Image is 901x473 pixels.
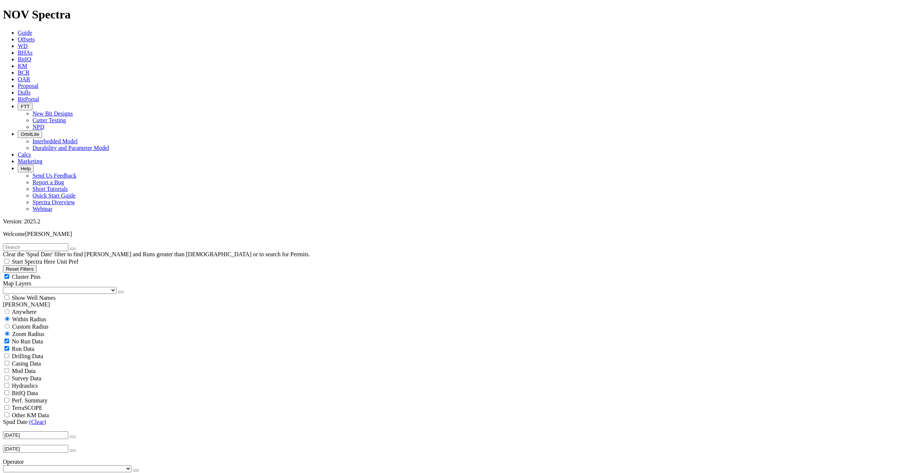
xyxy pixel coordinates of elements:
a: WD [18,43,28,49]
span: Hydraulics [12,383,38,389]
a: Proposal [18,83,38,89]
span: No Run Data [12,338,43,345]
filter-controls-checkbox: TerraSCOPE Data [3,411,898,419]
span: Cluster Pins [12,274,41,280]
a: BitPortal [18,96,39,102]
a: Spectra Overview [33,199,75,205]
span: Anywhere [12,309,37,315]
span: FTT [21,104,30,109]
div: [PERSON_NAME] [3,301,898,308]
span: Zoom Radius [12,331,44,337]
span: Map Layers [3,280,31,287]
span: Clear the 'Spud Date' filter to find [PERSON_NAME] and Runs greater than [DEMOGRAPHIC_DATA] or to... [3,251,310,257]
a: OAR [18,76,30,82]
a: Durability and Parameter Model [33,145,109,151]
h1: NOV Spectra [3,8,898,21]
span: Mud Data [12,368,35,374]
a: Cutter Testing [33,117,66,123]
a: Dulls [18,89,31,96]
span: Operator [3,459,24,465]
input: Start Spectra Here [4,259,9,264]
span: Run Data [12,346,34,352]
a: Report a Bug [33,179,64,185]
input: Before [3,445,68,453]
span: BitIQ Data [12,390,38,396]
span: Start Spectra Here [12,258,55,265]
input: Search [3,243,68,251]
span: Custom Radius [12,323,48,330]
span: Other KM Data [12,412,49,418]
a: Send Us Feedback [33,172,76,179]
a: Marketing [18,158,42,164]
span: Perf. Summary [12,397,48,404]
span: Within Radius [12,316,46,322]
span: Spud Date [3,419,28,425]
span: Show Well Names [12,295,55,301]
a: BitIQ [18,56,31,62]
p: Welcome [3,231,898,237]
span: Casing Data [12,360,41,367]
input: After [3,431,68,439]
filter-controls-checkbox: Hydraulics Analysis [3,382,898,389]
button: OrbitLite [18,130,42,138]
a: Offsets [18,36,35,42]
a: NPD [33,124,44,130]
span: Survey Data [12,375,41,381]
button: Help [18,165,34,172]
a: Guide [18,30,32,36]
span: [PERSON_NAME] [25,231,72,237]
a: Short Tutorials [33,186,68,192]
button: Reset Filters [3,265,37,273]
span: Help [21,166,31,171]
a: Webinar [33,206,52,212]
filter-controls-checkbox: TerraSCOPE Data [3,404,898,411]
a: Quick Start Guide [33,192,75,199]
span: Unit Pref [57,258,78,265]
span: Drilling Data [12,353,43,359]
button: FTT [18,103,33,110]
span: OrbitLite [21,131,39,137]
span: TerraSCOPE [12,405,42,411]
a: New Bit Designs [33,110,73,117]
filter-controls-checkbox: Performance Summary [3,397,898,404]
a: (Clear) [29,419,46,425]
a: KM [18,63,27,69]
a: BCR [18,69,30,76]
a: Calcs [18,151,31,158]
a: BHAs [18,49,33,56]
div: Version: 2025.2 [3,218,898,225]
a: Interbedded Model [33,138,78,144]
